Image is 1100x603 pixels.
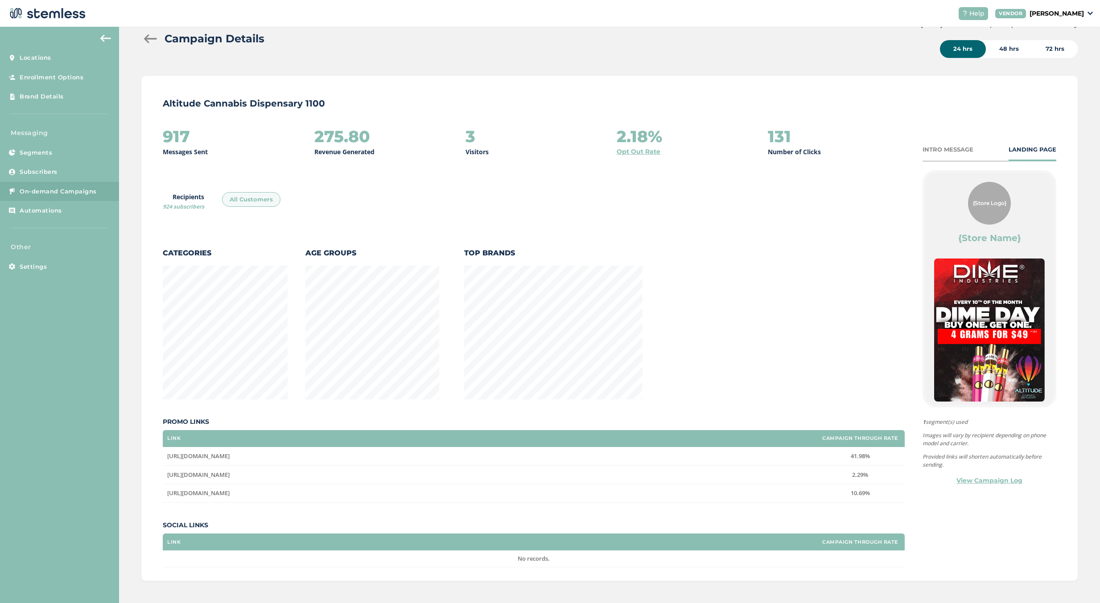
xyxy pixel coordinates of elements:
label: Age Groups [305,248,439,258]
p: Images will vary by recipient depending on phone model and carrier. [923,431,1056,447]
label: Link [167,539,181,545]
span: [URL][DOMAIN_NAME] [167,489,230,497]
span: 41.98% [851,452,870,460]
label: Top Brands [464,248,643,258]
h2: 131 [768,127,791,145]
span: [URL][DOMAIN_NAME] [167,452,230,460]
span: segment(s) used [923,418,1056,426]
p: Visitors [466,147,489,156]
img: icon-arrow-back-accent-c549486e.svg [100,35,111,42]
span: Subscribers [20,168,58,176]
p: Number of Clicks [768,147,821,156]
label: https://www.nmaltitude.com/paseo-del-norte-1 [167,471,811,479]
div: LANDING PAGE [1009,145,1056,154]
span: Enrollment Options [20,73,83,82]
strong: 1 [923,418,926,426]
span: Settings [20,263,47,271]
div: 72 hrs [1032,40,1078,58]
span: {Store Logo} [973,199,1006,207]
label: {Store Name} [958,232,1021,244]
label: https://www.nmaltitude.com/rio-rancho-1 [167,452,811,460]
span: 2.29% [852,471,868,479]
h2: 2.18% [617,127,662,145]
a: Opt Out Rate [617,147,660,156]
span: On-demand Campaigns [20,187,97,196]
span: 10.69% [851,489,870,497]
label: Social Links [163,521,905,530]
img: icon_down-arrow-small-66adaf34.svg [1088,12,1093,15]
img: logo-dark-0685b13c.svg [7,4,86,22]
span: [URL][DOMAIN_NAME] [167,471,230,479]
div: VENDOR [995,9,1026,18]
label: https://www.nmaltitude.com/unser [167,489,811,497]
div: 48 hrs [986,40,1032,58]
span: Help [969,9,985,18]
h2: 275.80 [314,127,370,145]
p: Revenue Generated [314,147,375,156]
img: icon-help-white-03924b79.svg [962,11,968,16]
h2: 3 [466,127,475,145]
p: Altitude Cannabis Dispensary 1100 [163,97,1056,110]
div: 24 hrs [940,40,986,58]
label: 2.29% [820,471,900,479]
label: Campaign Through Rate [822,435,898,441]
label: Recipients [163,192,204,211]
label: Campaign Through Rate [822,539,898,545]
h2: 917 [163,127,190,145]
img: 5Wa4gJHTJb5udV4UmT7n5QAd8lL0H5Xv8MRatj5C.png [934,258,1045,402]
span: Locations [20,53,51,62]
label: 41.98% [820,452,900,460]
label: Link [167,435,181,441]
p: Provided links will shorten automatically before sending. [923,453,1056,469]
div: INTRO MESSAGE [923,145,973,154]
label: 10.69% [820,489,900,497]
a: View Campaign Log [956,476,1022,485]
p: [PERSON_NAME] [1030,9,1084,18]
span: 924 subscribers [163,203,204,210]
label: Promo Links [163,417,905,427]
span: Automations [20,206,62,215]
p: Messages Sent [163,147,208,156]
iframe: Chat Widget [1055,560,1100,603]
span: Segments [20,148,52,157]
h2: Campaign Details [165,31,264,47]
label: Categories [163,248,288,258]
div: All Customers [222,192,280,207]
span: No records. [518,554,550,562]
span: Brand Details [20,92,64,101]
